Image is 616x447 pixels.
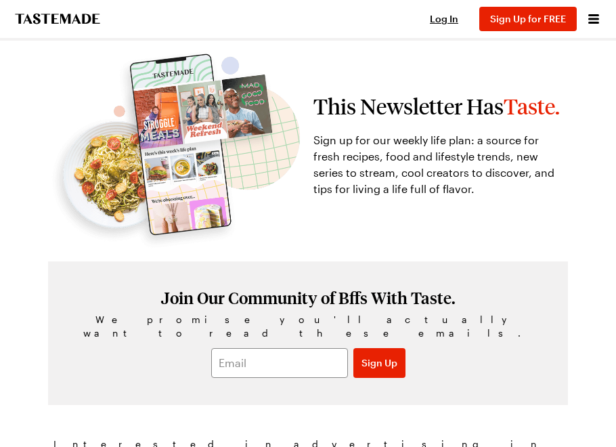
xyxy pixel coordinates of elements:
[479,7,577,31] button: Sign Up for FREE
[504,92,560,120] span: Taste.
[430,13,458,24] span: Log In
[417,12,471,26] button: Log In
[48,41,303,251] img: Tastemade's newsletter banner
[64,289,552,307] h2: Join Our Community of Bffs With Taste.
[211,348,348,378] input: Email
[353,348,405,378] button: Sign Up
[64,313,552,340] p: We promise you'll actually want to read these emails.
[585,10,602,28] button: Open menu
[490,13,566,24] span: Sign Up for FREE
[361,356,397,370] span: Sign Up
[308,132,563,197] p: Sign up for our weekly life plan: a source for fresh recipes, food and lifestyle trends, new seri...
[308,94,563,119] h1: This Newsletter Has
[14,14,102,24] a: To Tastemade Home Page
